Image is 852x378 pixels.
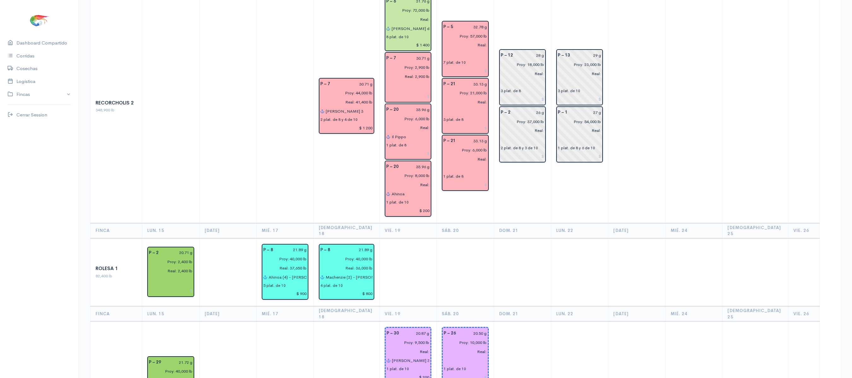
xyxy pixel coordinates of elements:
input: pescadas [382,72,430,81]
div: Piscina: 1 Peso: 27 g Libras Proy: 54,000 lb Empacadora: Sin asignar Plataformas: 1 plat. de 8 y ... [556,106,603,162]
input: g [571,108,601,117]
input: estimadas [382,63,430,72]
div: 1 plat. de 8 [386,142,406,148]
input: $ [443,180,487,189]
input: estimadas [260,254,307,263]
div: P – 30 [383,329,403,338]
div: 3 plat. de 8 [443,117,464,122]
input: estimadas [383,338,430,347]
div: P – 7 [382,54,400,63]
span: 82,400 lb [96,273,112,279]
input: estimadas [440,88,487,97]
input: g [517,51,544,60]
input: estimadas [497,60,544,69]
input: pescadas [382,180,430,189]
input: g [277,245,307,255]
div: 1 plat. de 10 [386,199,409,205]
th: Vie. 26 [788,306,820,322]
input: estimadas [440,145,487,155]
input: estimadas [382,6,430,15]
div: Rolesa 1 [96,265,137,272]
input: g [402,105,430,114]
th: Vie. 26 [788,223,820,238]
input: g [402,162,430,171]
input: estimadas [145,367,193,376]
th: [DEMOGRAPHIC_DATA] 25 [722,223,788,238]
input: pescadas [317,263,372,273]
th: Lun. 22 [551,306,608,322]
div: P – 12 [497,51,517,60]
th: Finca [90,223,142,238]
div: Piscina: 20 Peso: 35.96 g Libras Proy: 8,000 lb Empacadora: Promarisco Gabarra: Ahinoa Plataforma... [385,161,432,217]
div: P – 2 [497,108,514,117]
th: Lun. 15 [142,223,200,238]
div: Piscina: 2 Peso: 20.71 g Libras Proy: 2,400 lb Libras Reales: 2,400 lb Rendimiento: 100.0% Empaca... [147,247,194,297]
th: Mié. 24 [665,306,722,322]
input: estimadas [554,117,601,126]
div: P – 8 [260,245,277,255]
div: 2 plat. de 8 y 4 de 10 [320,117,358,122]
div: Piscina: 8 Peso: 21.89 g Libras Proy: 40,000 lb Libras Reales: 37,650 lb Rendimiento: 94.1% Empac... [262,244,308,300]
div: 2 plat. de 8 y 3 de 10 [501,145,538,151]
div: 3 plat. de 8 [501,88,521,94]
input: pescadas [554,69,601,78]
th: Dom. 21 [494,306,551,322]
div: Piscina: 7 Peso: 30.71 g Libras Proy: 2,900 lb Libras Reales: 2,900 lb Rendimiento: 100.0% Empaca... [385,52,432,103]
input: pescadas [382,123,430,133]
div: 5 plat. de 10 [263,283,286,288]
input: pescadas [497,126,544,135]
input: pescadas [317,97,372,107]
input: $ [386,149,430,158]
input: g [514,108,544,117]
input: estimadas [145,257,193,266]
input: g [334,245,372,255]
div: P – 20 [382,162,402,171]
input: $ [386,92,430,101]
div: P – 13 [554,51,574,60]
input: $ [501,95,544,104]
input: pescadas [440,40,487,50]
div: Piscina: 20 Peso: 35.96 g Libras Proy: 6,000 lb Empacadora: Promarisco Gabarra: Il Pippo Platafor... [385,103,432,160]
input: $ [263,289,307,298]
div: 7 plat. de 10 [443,60,466,65]
input: estimadas [440,338,487,347]
input: g [400,54,430,63]
th: Mié. 24 [665,223,722,238]
div: 1 plat. de 8 [443,174,464,179]
input: g [574,51,601,60]
div: P – 5 [440,22,457,32]
input: pescadas [440,155,487,164]
th: [DEMOGRAPHIC_DATA] 25 [722,306,788,322]
input: estimadas [382,171,430,180]
input: pescadas [440,97,487,107]
th: [DEMOGRAPHIC_DATA] 18 [314,306,379,322]
div: 1 plat. de 10 [444,366,466,372]
th: [DATE] [608,306,665,322]
div: P – 8 [317,245,334,255]
input: $ [386,41,430,50]
input: g [334,80,372,89]
div: 4 plat. de 10 [320,283,343,288]
input: $ [443,123,487,133]
div: P – 7 [317,80,334,89]
input: $ [320,289,372,298]
th: Mié. 17 [256,306,313,322]
input: pescadas [440,347,487,356]
th: Dom. 21 [494,223,551,238]
input: estimadas [317,88,372,97]
input: pescadas [145,266,193,275]
th: Lun. 15 [142,306,200,322]
div: 3 plat. de 10 [558,88,580,94]
div: P – 2 [145,248,162,257]
input: g [457,22,487,32]
input: g [459,80,487,89]
input: pescadas [497,69,544,78]
input: g [403,329,430,338]
input: $ [386,206,430,215]
div: P – 21 [440,136,459,145]
input: g [459,136,487,145]
th: Sáb. 20 [437,306,494,322]
div: 1 plat. de 10 [387,366,409,372]
input: g [165,358,193,367]
input: $ [149,286,193,296]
